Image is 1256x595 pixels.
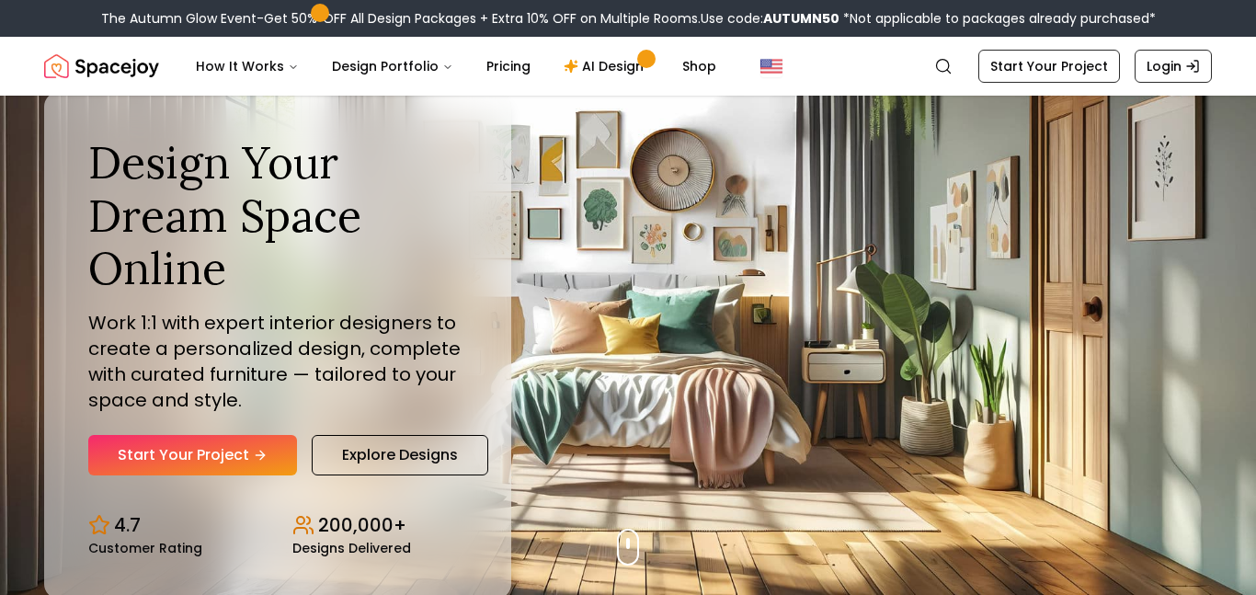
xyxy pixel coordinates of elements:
[44,37,1212,96] nav: Global
[292,542,411,555] small: Designs Delivered
[763,9,839,28] b: AUTUMN50
[88,136,467,295] h1: Design Your Dream Space Online
[760,55,782,77] img: United States
[701,9,839,28] span: Use code:
[312,435,488,475] a: Explore Designs
[318,512,406,538] p: 200,000+
[88,435,297,475] a: Start Your Project
[549,48,664,85] a: AI Design
[1135,50,1212,83] a: Login
[181,48,731,85] nav: Main
[88,310,467,413] p: Work 1:1 with expert interior designers to create a personalized design, complete with curated fu...
[839,9,1156,28] span: *Not applicable to packages already purchased*
[317,48,468,85] button: Design Portfolio
[88,498,467,555] div: Design stats
[44,48,159,85] img: Spacejoy Logo
[181,48,314,85] button: How It Works
[472,48,545,85] a: Pricing
[668,48,731,85] a: Shop
[978,50,1120,83] a: Start Your Project
[114,512,141,538] p: 4.7
[88,542,202,555] small: Customer Rating
[44,48,159,85] a: Spacejoy
[101,9,1156,28] div: The Autumn Glow Event-Get 50% OFF All Design Packages + Extra 10% OFF on Multiple Rooms.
